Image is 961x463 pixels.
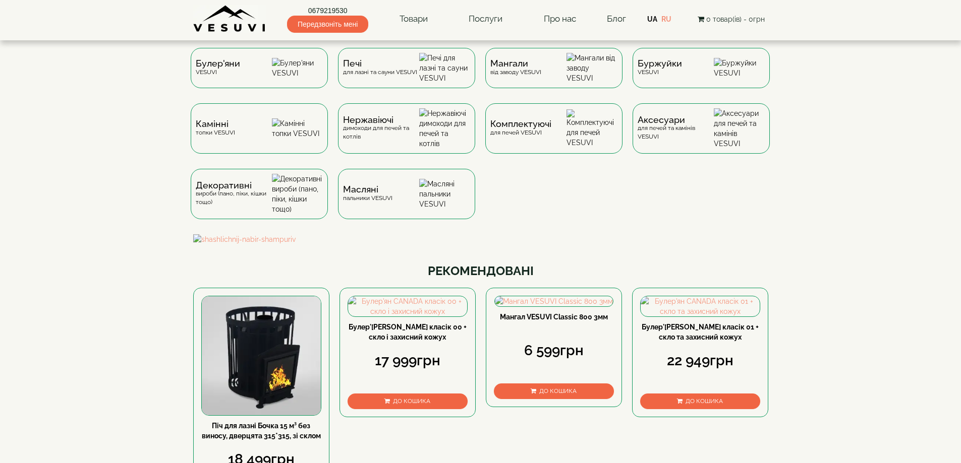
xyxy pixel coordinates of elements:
[539,387,577,394] span: До кошика
[287,16,368,33] span: Передзвоніть мені
[490,59,541,76] div: від заводу VESUVI
[534,8,586,31] a: Про нас
[196,181,272,189] span: Декоративні
[343,116,419,141] div: димоходи для печей та котлів
[641,296,760,316] img: Булер'ян CANADA класік 01 + скло та захисний кожух
[638,116,714,124] span: Аксесуари
[695,14,768,25] button: 0 товар(ів) - 0грн
[628,103,775,169] a: Аксесуаридля печей та камінів VESUVI Аксесуари для печей та камінів VESUVI
[287,6,368,16] a: 0679219530
[459,8,513,31] a: Послуги
[186,48,333,103] a: Булер'яниVESUVI Булер'яни VESUVI
[349,323,467,341] a: Булер'[PERSON_NAME] класік 00 + скло і захисний кожух
[196,120,235,128] span: Камінні
[495,296,613,306] img: Мангал VESUVI Classic 800 3мм
[333,103,480,169] a: Нержавіючідимоходи для печей та котлів Нержавіючі димоходи для печей та котлів
[500,313,608,321] a: Мангал VESUVI Classic 800 3мм
[419,108,470,149] img: Нержавіючі димоходи для печей та котлів
[714,108,765,149] img: Аксесуари для печей та камінів VESUVI
[333,169,480,234] a: Масляніпальники VESUVI Масляні пальники VESUVI
[494,341,614,361] div: 6 599грн
[419,179,470,209] img: Масляні пальники VESUVI
[196,59,240,68] span: Булер'яни
[186,103,333,169] a: Каміннітопки VESUVI Камінні топки VESUVI
[480,48,628,103] a: Мангаливід заводу VESUVI Мангали від заводу VESUVI
[638,116,714,141] div: для печей та камінів VESUVI
[714,58,765,78] img: Буржуйки VESUVI
[272,174,323,214] img: Декоративні вироби (пано, піки, кішки тощо)
[202,422,321,440] a: Піч для лазні Бочка 15 м³ без виносу, дверцята 315*315, зі склом
[348,393,468,409] button: До кошика
[640,393,760,409] button: До кошика
[196,120,235,137] div: топки VESUVI
[196,181,272,207] div: вироби (пано, піки, кішки тощо)
[348,296,467,316] img: Булер'ян CANADA класік 00 + скло і захисний кожух
[490,120,551,137] div: для печей VESUVI
[348,351,468,371] div: 17 999грн
[193,234,768,244] img: shashlichnij-nabir-shampuriv
[419,53,470,83] img: Печі для лазні та сауни VESUVI
[490,120,551,128] span: Комплектуючі
[647,15,657,23] a: UA
[343,185,392,193] span: Масляні
[393,398,430,405] span: До кошика
[480,103,628,169] a: Комплектуючідля печей VESUVI Комплектуючі для печей VESUVI
[638,59,682,68] span: Буржуйки
[661,15,671,23] a: RU
[343,59,417,68] span: Печі
[193,5,266,33] img: Завод VESUVI
[607,14,626,24] a: Блог
[333,48,480,103] a: Печідля лазні та сауни VESUVI Печі для лазні та сауни VESUVI
[343,116,419,124] span: Нержавіючі
[343,59,417,76] div: для лазні та сауни VESUVI
[628,48,775,103] a: БуржуйкиVESUVI Буржуйки VESUVI
[196,59,240,76] div: VESUVI
[272,118,323,139] img: Камінні топки VESUVI
[642,323,759,341] a: Булер'[PERSON_NAME] класік 01 + скло та захисний кожух
[706,15,765,23] span: 0 товар(ів) - 0грн
[202,296,321,415] img: Піч для лазні Бочка 15 м³ без виносу, дверцята 315*315, зі склом
[640,351,760,371] div: 22 949грн
[686,398,723,405] span: До кошика
[343,185,392,202] div: пальники VESUVI
[638,59,682,76] div: VESUVI
[186,169,333,234] a: Декоративнівироби (пано, піки, кішки тощо) Декоративні вироби (пано, піки, кішки тощо)
[272,58,323,78] img: Булер'яни VESUVI
[490,59,541,68] span: Мангали
[567,109,617,148] img: Комплектуючі для печей VESUVI
[494,383,614,399] button: До кошика
[567,53,617,83] img: Мангали від заводу VESUVI
[389,8,438,31] a: Товари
